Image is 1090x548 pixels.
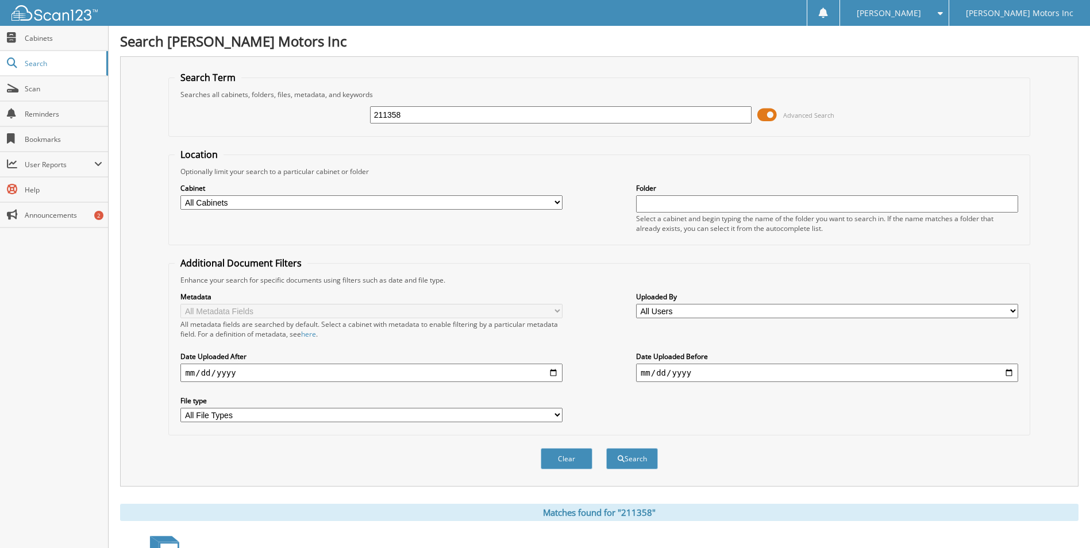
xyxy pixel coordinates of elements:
legend: Additional Document Filters [175,257,307,269]
label: Uploaded By [636,292,1018,302]
span: Bookmarks [25,134,102,144]
legend: Search Term [175,71,241,84]
div: 2 [94,211,103,220]
label: Date Uploaded After [180,352,563,361]
span: Help [25,185,102,195]
div: Optionally limit your search to a particular cabinet or folder [175,167,1023,176]
span: Scan [25,84,102,94]
label: Folder [636,183,1018,193]
div: Select a cabinet and begin typing the name of the folder you want to search in. If the name match... [636,214,1018,233]
span: [PERSON_NAME] [857,10,921,17]
span: Reminders [25,109,102,119]
button: Clear [541,448,592,469]
button: Search [606,448,658,469]
legend: Location [175,148,224,161]
a: here [301,329,316,339]
label: Date Uploaded Before [636,352,1018,361]
span: Announcements [25,210,102,220]
div: Searches all cabinets, folders, files, metadata, and keywords [175,90,1023,99]
span: User Reports [25,160,94,169]
label: Cabinet [180,183,563,193]
span: [PERSON_NAME] Motors Inc [966,10,1073,17]
h1: Search [PERSON_NAME] Motors Inc [120,32,1079,51]
div: All metadata fields are searched by default. Select a cabinet with metadata to enable filtering b... [180,319,563,339]
input: start [180,364,563,382]
img: scan123-logo-white.svg [11,5,98,21]
label: File type [180,396,563,406]
span: Cabinets [25,33,102,43]
input: end [636,364,1018,382]
div: Enhance your search for specific documents using filters such as date and file type. [175,275,1023,285]
span: Search [25,59,101,68]
span: Advanced Search [783,111,834,119]
div: Matches found for "211358" [120,504,1079,521]
label: Metadata [180,292,563,302]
